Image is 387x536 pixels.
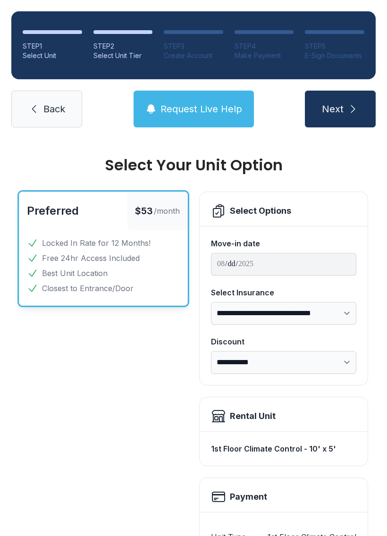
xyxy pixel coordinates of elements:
[322,102,344,116] span: Next
[305,51,364,60] div: E-Sign Documents
[211,302,356,325] select: Select Insurance
[42,237,151,249] span: Locked In Rate for 12 Months!
[211,253,356,276] input: Move-in date
[211,439,356,458] div: 1st Floor Climate Control - 10' x 5'
[27,203,79,218] button: Preferred
[154,205,180,217] span: /month
[135,204,153,218] span: $53
[230,490,267,503] h2: Payment
[42,252,140,264] span: Free 24hr Access Included
[211,351,356,374] select: Discount
[19,158,368,173] div: Select Your Unit Option
[211,238,356,249] div: Move-in date
[230,410,276,423] div: Rental Unit
[230,204,291,218] div: Select Options
[305,42,364,51] div: STEP 5
[42,283,134,294] span: Closest to Entrance/Door
[160,102,242,116] span: Request Live Help
[164,42,223,51] div: STEP 3
[211,287,356,298] div: Select Insurance
[211,336,356,347] div: Discount
[42,268,108,279] span: Best Unit Location
[93,51,153,60] div: Select Unit Tier
[164,51,223,60] div: Create Account
[27,204,79,218] span: Preferred
[235,42,294,51] div: STEP 4
[235,51,294,60] div: Make Payment
[23,42,82,51] div: STEP 1
[23,51,82,60] div: Select Unit
[93,42,153,51] div: STEP 2
[43,102,65,116] span: Back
